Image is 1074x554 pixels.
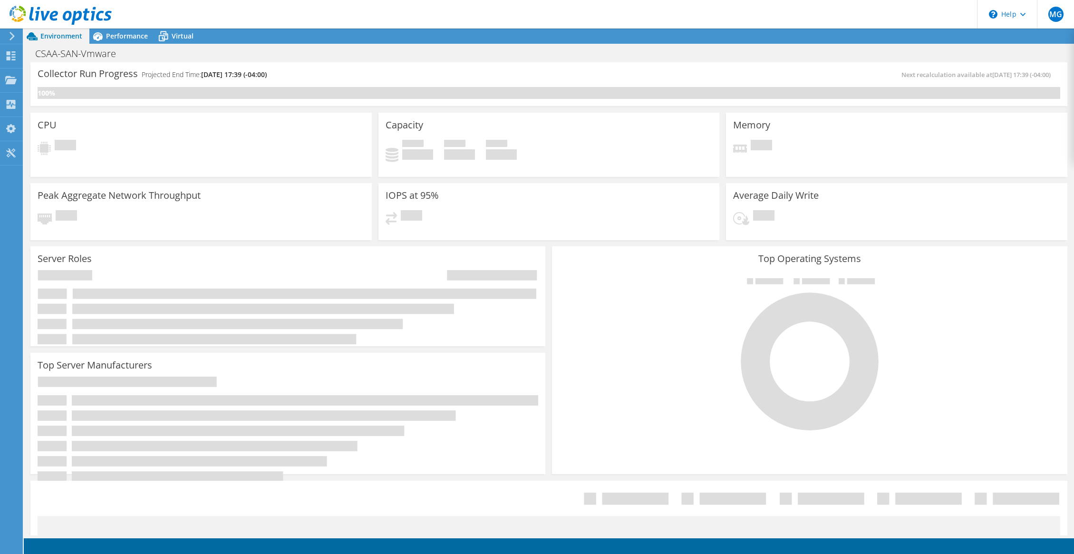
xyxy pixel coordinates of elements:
h4: 0 GiB [402,149,433,160]
h4: Projected End Time: [142,69,267,80]
span: Pending [55,140,76,153]
span: [DATE] 17:39 (-04:00) [201,70,267,79]
span: Next recalculation available at [901,70,1055,79]
h1: CSAA-SAN-Vmware [31,49,131,59]
span: Pending [751,140,772,153]
h3: Server Roles [38,253,92,264]
span: Pending [56,210,77,223]
span: Pending [753,210,774,223]
span: MG [1048,7,1064,22]
span: Virtual [172,31,194,40]
h3: Peak Aggregate Network Throughput [38,190,201,201]
h4: 0 GiB [444,149,475,160]
h3: CPU [38,120,57,130]
svg: \n [989,10,997,19]
span: Environment [40,31,82,40]
span: Performance [106,31,148,40]
h3: Top Operating Systems [559,253,1060,264]
h3: Capacity [386,120,423,130]
h3: IOPS at 95% [386,190,439,201]
span: Total [486,140,507,149]
h4: 0 GiB [486,149,517,160]
h3: Average Daily Write [733,190,819,201]
span: Free [444,140,465,149]
span: Pending [401,210,422,223]
h3: Top Server Manufacturers [38,360,152,370]
span: [DATE] 17:39 (-04:00) [992,70,1051,79]
span: Used [402,140,424,149]
h3: Memory [733,120,770,130]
